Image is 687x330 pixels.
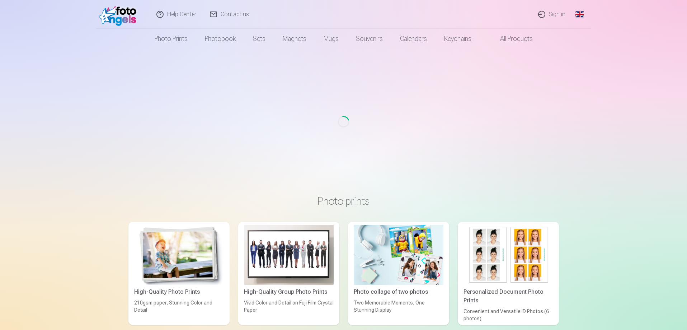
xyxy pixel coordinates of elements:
a: Calendars [391,29,436,49]
img: Photo collage of two photos [354,225,443,285]
div: 210gsm paper, Stunning Color and Detail [131,299,227,322]
h3: Photo prints [134,195,553,208]
a: High-Quality Photo PrintsHigh-Quality Photo Prints210gsm paper, Stunning Color and Detail [128,222,230,325]
div: Convenient and Versatile ID Photos (6 photos) [461,308,556,322]
a: Sets [244,29,274,49]
img: /fa2 [99,3,140,26]
a: Magnets [274,29,315,49]
a: Keychains [436,29,480,49]
img: Personalized Document Photo Prints [464,225,553,285]
a: Souvenirs [347,29,391,49]
div: High-Quality Group Photo Prints [241,288,337,296]
img: High-Quality Group Photo Prints [244,225,334,285]
div: High-Quality Photo Prints [131,288,227,296]
a: All products [480,29,541,49]
div: Vivid Color and Detail on Fuji Film Crystal Paper [241,299,337,322]
div: Personalized Document Photo Prints [461,288,556,305]
img: High-Quality Photo Prints [134,225,224,285]
a: Photo prints [146,29,196,49]
a: Photo collage of two photosPhoto collage of two photosTwo Memorable Moments, One Stunning Display [348,222,449,325]
div: Two Memorable Moments, One Stunning Display [351,299,446,322]
a: Photobook [196,29,244,49]
a: Mugs [315,29,347,49]
div: Photo collage of two photos [351,288,446,296]
a: High-Quality Group Photo PrintsHigh-Quality Group Photo PrintsVivid Color and Detail on Fuji Film... [238,222,339,325]
a: Personalized Document Photo PrintsPersonalized Document Photo PrintsConvenient and Versatile ID P... [458,222,559,325]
